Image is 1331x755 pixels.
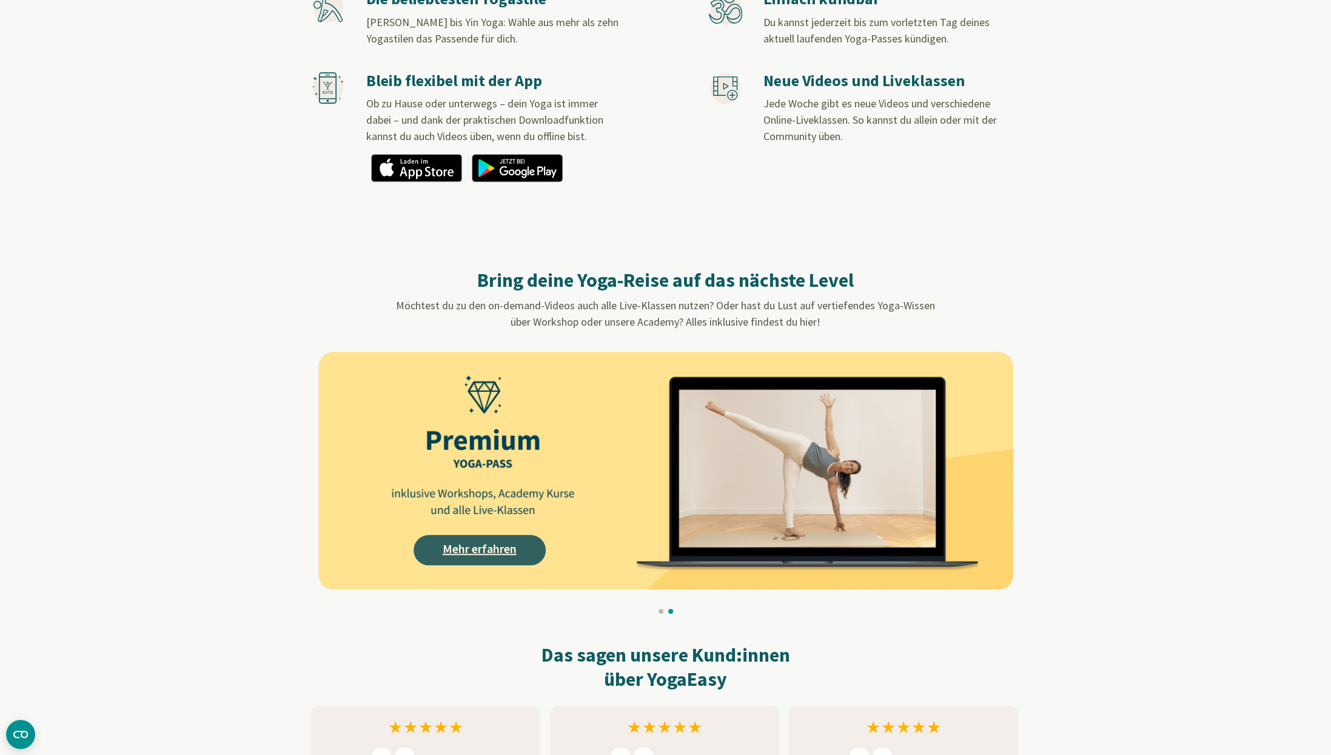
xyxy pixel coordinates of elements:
h3: Bleib flexibel mit der App [366,71,622,91]
h2: Bring deine Yoga-Reise auf das nächste Level [330,268,1001,292]
span: Jede Woche gibt es neue Videos und verschiedene Online-Liveklassen. So kannst du allein oder mit ... [763,96,997,143]
img: AAffA0nNPuCLAAAAAElFTkSuQmCC [318,352,1013,589]
p: Möchtest du zu den on-demand-Videos auch alle Live-Klassen nutzen? Oder hast du Lust auf vertiefe... [330,297,1001,330]
img: app_appstore_de.png [371,154,462,182]
span: [PERSON_NAME] bis Yin Yoga: Wähle aus mehr als zehn Yogastilen das Passende für dich. [366,15,619,45]
img: app_googleplay_de.png [472,154,563,182]
h3: Neue Videos und Liveklassen [763,71,1019,91]
a: Mehr erfahren [414,535,546,565]
h2: Das sagen unsere Kund:innen über YogaEasy [311,643,1021,691]
span: Ob zu Hause oder unterwegs – dein Yoga ist immer dabei – und dank der praktischen Downloadfunktio... [366,96,603,143]
button: CMP-Widget öffnen [6,720,35,749]
span: Du kannst jederzeit bis zum vorletzten Tag deines aktuell laufenden Yoga-Passes kündigen. [763,15,990,45]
